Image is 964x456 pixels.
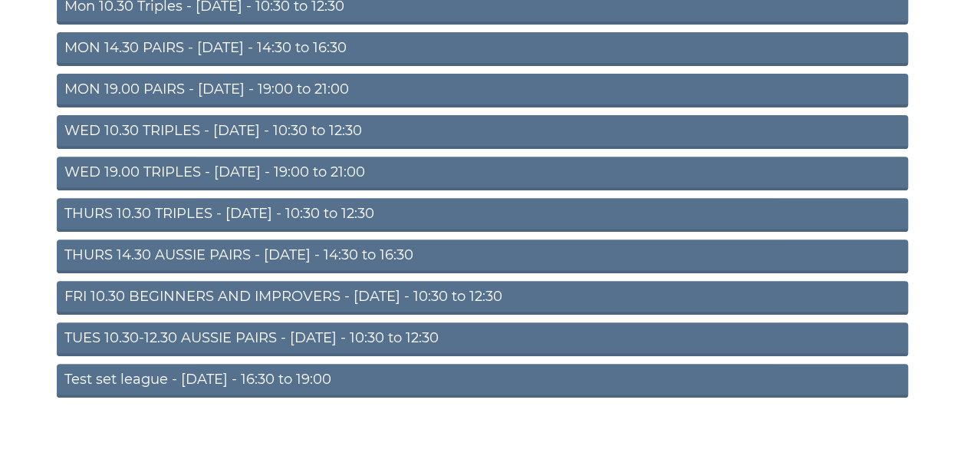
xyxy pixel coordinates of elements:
[57,157,908,190] a: WED 19.00 TRIPLES - [DATE] - 19:00 to 21:00
[57,364,908,398] a: Test set league - [DATE] - 16:30 to 19:00
[57,115,908,149] a: WED 10.30 TRIPLES - [DATE] - 10:30 to 12:30
[57,240,908,273] a: THURS 14.30 AUSSIE PAIRS - [DATE] - 14:30 to 16:30
[57,32,908,66] a: MON 14.30 PAIRS - [DATE] - 14:30 to 16:30
[57,322,908,356] a: TUES 10.30-12.30 AUSSIE PAIRS - [DATE] - 10:30 to 12:30
[57,74,908,107] a: MON 19.00 PAIRS - [DATE] - 19:00 to 21:00
[57,281,908,315] a: FRI 10.30 BEGINNERS AND IMPROVERS - [DATE] - 10:30 to 12:30
[57,198,908,232] a: THURS 10.30 TRIPLES - [DATE] - 10:30 to 12:30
